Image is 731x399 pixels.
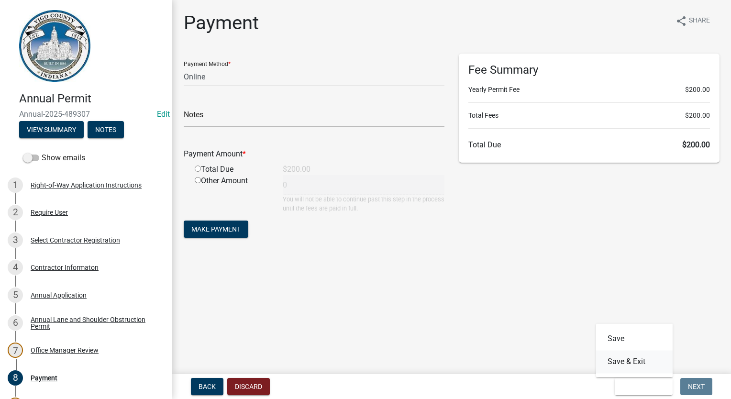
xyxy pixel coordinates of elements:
[8,260,23,275] div: 4
[8,233,23,248] div: 3
[8,370,23,386] div: 8
[622,383,659,390] span: Save & Exit
[157,110,170,119] a: Edit
[188,175,276,213] div: Other Amount
[596,350,673,373] button: Save & Exit
[188,164,276,175] div: Total Due
[682,140,710,149] span: $200.00
[191,225,241,233] span: Make Payment
[8,205,23,220] div: 2
[23,152,85,164] label: Show emails
[199,383,216,390] span: Back
[8,315,23,331] div: 6
[676,15,687,27] i: share
[468,63,710,77] h6: Fee Summary
[19,126,84,134] wm-modal-confirm: Summary
[8,288,23,303] div: 5
[468,85,710,95] li: Yearly Permit Fee
[596,327,673,350] button: Save
[19,121,84,138] button: View Summary
[31,264,99,271] div: Contractor Informaton
[31,182,142,188] div: Right-of-Way Application Instructions
[31,209,68,216] div: Require User
[8,343,23,358] div: 7
[227,378,270,395] button: Discard
[31,316,157,330] div: Annual Lane and Shoulder Obstruction Permit
[88,126,124,134] wm-modal-confirm: Notes
[191,378,223,395] button: Back
[31,237,120,244] div: Select Contractor Registration
[88,121,124,138] button: Notes
[19,92,165,106] h4: Annual Permit
[668,11,718,30] button: shareShare
[468,140,710,149] h6: Total Due
[685,85,710,95] span: $200.00
[615,378,673,395] button: Save & Exit
[689,15,710,27] span: Share
[157,110,170,119] wm-modal-confirm: Edit Application Number
[19,110,153,119] span: Annual-2025-489307
[596,323,673,377] div: Save & Exit
[31,292,87,299] div: Annual Application
[184,11,259,34] h1: Payment
[685,111,710,121] span: $200.00
[680,378,712,395] button: Next
[31,375,57,381] div: Payment
[184,221,248,238] button: Make Payment
[8,177,23,193] div: 1
[177,148,452,160] div: Payment Amount
[468,111,710,121] li: Total Fees
[19,10,90,82] img: Vigo County, Indiana
[688,383,705,390] span: Next
[31,347,99,354] div: Office Manager Review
